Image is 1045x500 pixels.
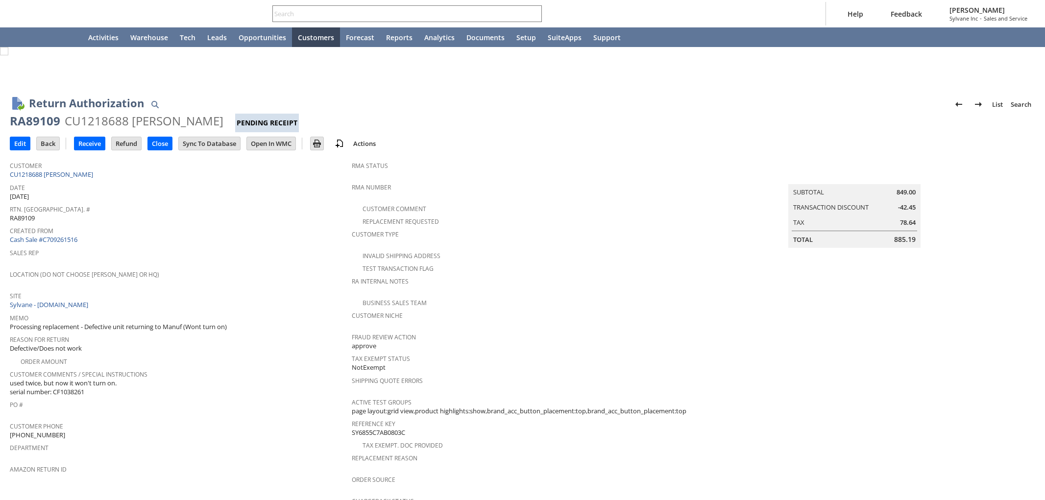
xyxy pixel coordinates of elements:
a: Recent Records [12,27,35,47]
span: Setup [516,33,536,42]
a: Test Transaction Flag [363,264,434,273]
span: Processing replacement - Defective unit returning to Manuf (Wont turn on) [10,322,227,332]
a: Reference Key [352,420,395,428]
div: Confirmation [36,55,1030,68]
span: Leads [207,33,227,42]
a: Opportunities [233,27,292,47]
span: Tech [180,33,195,42]
span: -42.45 [898,203,916,212]
input: Refund [112,137,141,150]
a: Rtn. [GEOGRAPHIC_DATA]. # [10,205,90,214]
span: SuiteApps [548,33,582,42]
span: Documents [466,33,505,42]
svg: Search [528,8,540,20]
a: Department [10,444,49,452]
img: Quick Find [149,98,161,110]
svg: Home [65,31,76,43]
div: Pending Receipt [235,114,299,132]
a: Analytics [418,27,461,47]
a: Date [10,184,25,192]
a: Replacement Requested [363,217,439,226]
a: Customer Phone [10,422,63,430]
a: Leads [201,27,233,47]
a: Fraud Review Action [352,333,416,341]
a: Customer Comments / Special Instructions [10,370,147,379]
span: Reports [386,33,413,42]
span: RA89109 [10,214,35,223]
span: [PERSON_NAME] [949,5,1027,15]
input: Search [273,8,528,20]
input: Open In WMC [247,137,295,150]
a: Tax Exempt. Doc Provided [363,441,443,450]
input: Close [148,137,172,150]
svg: Shortcuts [41,31,53,43]
span: used twice, but now it won't turn on. serial number: CF1038261 [10,379,117,397]
a: Order Amount [21,357,67,366]
span: Warehouse [130,33,168,42]
a: RA Internal Notes [352,277,409,286]
a: Reason For Return [10,335,69,344]
span: 78.64 [900,218,916,227]
a: RMA Status [352,162,388,170]
a: Sales Rep [10,249,39,257]
a: CU1218688 [PERSON_NAME] [10,170,96,179]
div: Shortcuts [35,27,59,47]
a: Sylvane - [DOMAIN_NAME] [10,300,91,309]
span: Opportunities [239,33,286,42]
a: Invalid Shipping Address [363,252,440,260]
h1: Return Authorization [29,95,144,111]
div: Transaction successfully Saved [36,68,1030,77]
span: page layout:grid view,product highlights:show,brand_acc_button_placement:top,brand_acc_button_pla... [352,406,686,416]
span: [PHONE_NUMBER] [10,430,65,440]
a: RMA Number [352,183,391,191]
a: Tax Exempt Status [352,355,410,363]
a: Customer Comment [363,205,426,213]
span: - [980,15,982,22]
img: Previous [953,98,965,110]
a: Active Test Groups [352,398,412,406]
span: Sales and Service [984,15,1027,22]
a: Created From [10,227,53,235]
span: Activities [88,33,119,42]
span: Analytics [424,33,455,42]
a: Tax [793,218,804,227]
img: Print [311,138,323,149]
a: Customer [10,162,42,170]
div: RA89109 [10,113,60,129]
a: Forecast [340,27,380,47]
a: Subtotal [793,188,824,196]
input: Sync To Database [179,137,240,150]
span: Support [593,33,621,42]
span: [DATE] [10,192,29,201]
a: Support [587,27,627,47]
span: 849.00 [897,188,916,197]
a: Warehouse [124,27,174,47]
svg: Recent Records [18,31,29,43]
a: Actions [349,139,380,148]
a: Reports [380,27,418,47]
a: Replacement reason [352,454,417,462]
div: CU1218688 [PERSON_NAME] [65,113,223,129]
a: Home [59,27,82,47]
a: Business Sales Team [363,299,427,307]
a: Memo [10,314,28,322]
a: SuiteApps [542,27,587,47]
a: Documents [461,27,510,47]
span: Sylvane Inc [949,15,978,22]
caption: Summary [788,168,921,184]
a: Search [1007,96,1035,112]
a: Location (Do Not Choose [PERSON_NAME] or HQ) [10,270,159,279]
a: Activities [82,27,124,47]
input: Edit [10,137,30,150]
a: Customer Type [352,230,399,238]
span: Help [848,9,863,19]
a: Customer Niche [352,311,403,320]
img: add-record.svg [334,138,345,149]
a: Setup [510,27,542,47]
a: Customers [292,27,340,47]
input: Receive [74,137,105,150]
a: List [988,96,1007,112]
a: Shipping Quote Errors [352,377,423,385]
span: 885.19 [894,235,916,244]
span: approve [352,341,376,351]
